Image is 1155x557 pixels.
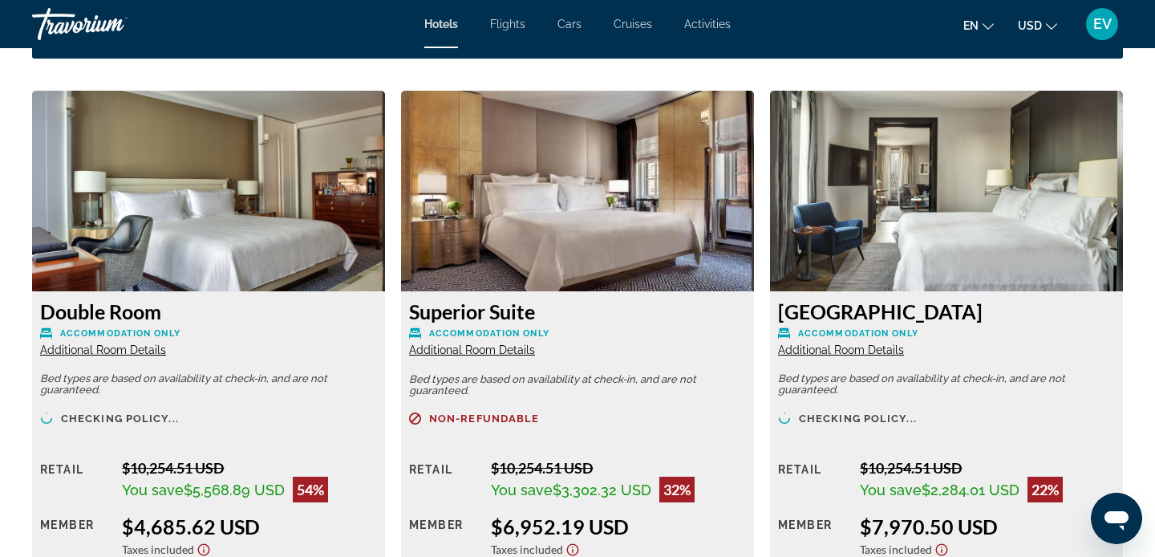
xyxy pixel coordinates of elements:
[194,539,213,557] button: Show Taxes and Fees disclaimer
[860,514,1115,539] div: $7,970.50 USD
[963,19,979,32] span: en
[563,539,582,557] button: Show Taxes and Fees disclaimer
[1018,14,1057,37] button: Change currency
[40,344,166,356] span: Additional Room Details
[40,373,377,396] p: Bed types are based on availability at check-in, and are not guaranteed.
[1018,19,1042,32] span: USD
[32,91,385,291] img: Double Room
[922,482,1019,498] span: $2,284.01 USD
[798,328,918,339] span: Accommodation Only
[61,413,179,424] span: Checking policy...
[491,543,563,556] span: Taxes included
[963,14,994,37] button: Change language
[778,373,1115,396] p: Bed types are based on availability at check-in, and are not guaranteed.
[799,413,917,424] span: Checking policy...
[778,299,1115,323] h3: [GEOGRAPHIC_DATA]
[778,459,848,502] div: Retail
[491,514,746,539] div: $6,952.19 USD
[122,543,194,556] span: Taxes included
[860,482,922,498] span: You save
[614,18,652,30] a: Cruises
[409,299,746,323] h3: Superior Suite
[40,299,377,323] h3: Double Room
[553,482,651,498] span: $3,302.32 USD
[1093,16,1112,32] span: EV
[490,18,525,30] a: Flights
[409,459,479,502] div: Retail
[491,482,553,498] span: You save
[429,328,549,339] span: Accommodation Only
[409,374,746,396] p: Bed types are based on availability at check-in, and are not guaranteed.
[40,459,110,502] div: Retail
[860,459,1115,477] div: $10,254.51 USD
[293,477,328,502] div: 54%
[557,18,582,30] a: Cars
[409,344,535,356] span: Additional Room Details
[60,328,180,339] span: Accommodation Only
[401,91,754,291] img: Superior Suite
[770,91,1123,291] img: Upper East Side Suite
[122,514,377,539] div: $4,685.62 USD
[122,482,184,498] span: You save
[184,482,285,498] span: $5,568.89 USD
[424,18,458,30] a: Hotels
[659,477,695,502] div: 32%
[32,3,192,45] a: Travorium
[860,543,932,556] span: Taxes included
[932,539,951,557] button: Show Taxes and Fees disclaimer
[122,459,377,477] div: $10,254.51 USD
[1081,7,1123,41] button: User Menu
[1091,493,1142,544] iframe: Button to launch messaging window
[429,413,539,424] span: Non-refundable
[491,459,746,477] div: $10,254.51 USD
[778,344,904,356] span: Additional Room Details
[684,18,731,30] a: Activities
[1027,477,1063,502] div: 22%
